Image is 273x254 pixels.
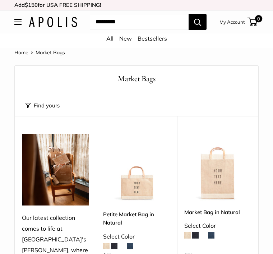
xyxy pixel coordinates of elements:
[189,14,207,30] button: Search
[103,231,170,242] div: Select Color
[103,134,170,201] img: Petite Market Bag in Natural
[29,17,77,27] img: Apolis
[184,221,251,231] div: Select Color
[119,35,132,42] a: New
[103,210,170,227] a: Petite Market Bag in Natural
[25,1,38,8] span: $150
[26,101,60,111] button: Filter collection
[248,18,257,26] a: 0
[14,49,28,56] a: Home
[36,49,65,56] span: Market Bags
[26,73,247,84] h1: Market Bags
[219,18,245,26] a: My Account
[184,208,251,216] a: Market Bag in Natural
[106,35,114,42] a: All
[138,35,167,42] a: Bestsellers
[184,134,251,201] img: Market Bag in Natural
[184,134,251,201] a: Market Bag in NaturalMarket Bag in Natural
[103,134,170,201] a: Petite Market Bag in NaturalPetite Market Bag in Natural
[255,15,262,22] span: 0
[90,14,189,30] input: Search...
[14,48,65,57] nav: Breadcrumb
[14,19,22,25] button: Open menu
[22,134,89,206] img: Our latest collection comes to life at UK's Estelle Manor, where winter mornings glow and the hol...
